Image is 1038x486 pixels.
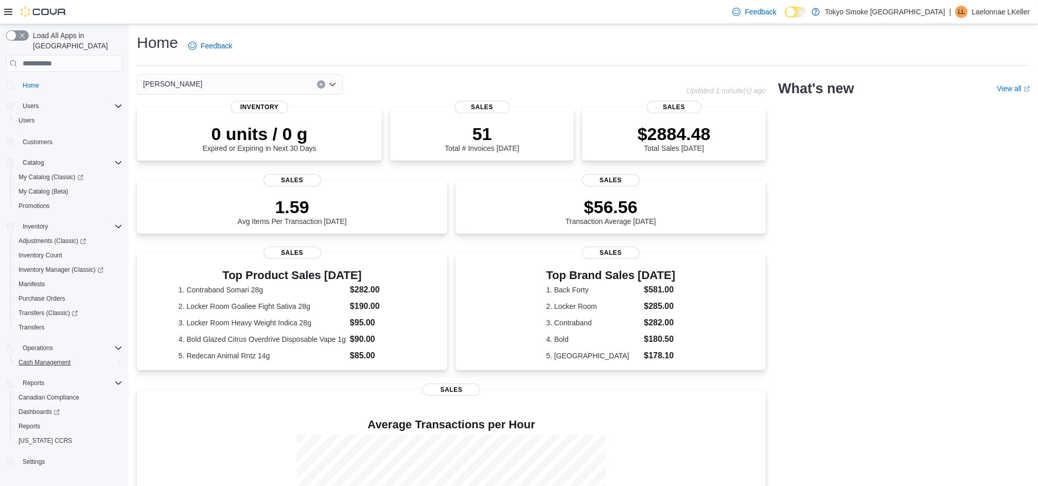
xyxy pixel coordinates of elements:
[10,248,127,263] button: Inventory Count
[14,391,122,404] span: Canadian Compliance
[10,433,127,448] button: [US_STATE] CCRS
[825,6,945,18] p: Tokyo Smoke [GEOGRAPHIC_DATA]
[14,321,48,334] a: Transfers
[14,114,39,127] a: Users
[566,197,656,217] p: $56.56
[19,237,86,245] span: Adjustments (Classic)
[350,300,406,313] dd: $190.00
[179,269,406,282] h3: Top Product Sales [DATE]
[263,174,321,186] span: Sales
[14,406,122,418] span: Dashboards
[14,235,90,247] a: Adjustments (Classic)
[19,408,60,416] span: Dashboards
[10,199,127,213] button: Promotions
[14,321,122,334] span: Transfers
[19,342,122,354] span: Operations
[14,200,122,212] span: Promotions
[19,100,43,112] button: Users
[203,124,316,152] div: Expired or Expiring in Next 30 Days
[263,247,321,259] span: Sales
[646,101,701,113] span: Sales
[14,264,122,276] span: Inventory Manager (Classic)
[23,222,48,231] span: Inventory
[317,80,325,89] button: Clear input
[19,220,122,233] span: Inventory
[638,124,711,144] p: $2884.48
[350,317,406,329] dd: $95.00
[14,292,69,305] a: Purchase Orders
[644,317,675,329] dd: $282.00
[19,116,34,125] span: Users
[179,301,346,311] dt: 2. Locker Room Goaliee Fight Sativa 28g
[19,377,48,389] button: Reports
[454,101,509,113] span: Sales
[445,124,519,144] p: 51
[423,384,480,396] span: Sales
[10,234,127,248] a: Adjustments (Classic)
[19,342,57,354] button: Operations
[19,100,122,112] span: Users
[10,170,127,184] a: My Catalog (Classic)
[143,78,202,90] span: [PERSON_NAME]
[14,235,122,247] span: Adjustments (Classic)
[10,277,127,291] button: Manifests
[23,379,44,387] span: Reports
[745,7,776,17] span: Feedback
[350,350,406,362] dd: $85.00
[2,134,127,149] button: Customers
[14,307,122,319] span: Transfers (Classic)
[2,376,127,390] button: Reports
[19,323,44,332] span: Transfers
[955,6,967,18] div: Laelonnae LKeller
[14,185,122,198] span: My Catalog (Beta)
[238,197,347,217] p: 1.59
[546,285,640,295] dt: 1. Back Forty
[972,6,1030,18] p: Laelonnae LKeller
[2,155,127,170] button: Catalog
[19,437,72,445] span: [US_STATE] CCRS
[23,81,39,90] span: Home
[949,6,951,18] p: |
[19,377,122,389] span: Reports
[14,171,87,183] a: My Catalog (Classic)
[19,79,122,92] span: Home
[19,202,50,210] span: Promotions
[2,341,127,355] button: Operations
[19,157,122,169] span: Catalog
[728,2,780,22] a: Feedback
[997,84,1030,93] a: View allExternal link
[14,307,82,319] a: Transfers (Classic)
[145,419,758,431] h4: Average Transactions per Hour
[582,174,640,186] span: Sales
[179,318,346,328] dt: 3. Locker Room Heavy Weight Indica 28g
[23,138,52,146] span: Customers
[19,309,78,317] span: Transfers (Classic)
[778,80,854,97] h2: What's new
[644,350,675,362] dd: $178.10
[582,247,640,259] span: Sales
[10,306,127,320] a: Transfers (Classic)
[203,124,316,144] p: 0 units / 0 g
[958,6,964,18] span: LL
[1024,86,1030,92] svg: External link
[14,420,122,432] span: Reports
[19,173,83,181] span: My Catalog (Classic)
[14,171,122,183] span: My Catalog (Classic)
[23,458,45,466] span: Settings
[644,284,675,296] dd: $581.00
[546,318,640,328] dt: 3. Contraband
[2,454,127,469] button: Settings
[546,301,640,311] dt: 2. Locker Room
[566,197,656,225] div: Transaction Average [DATE]
[350,284,406,296] dd: $282.00
[19,422,40,430] span: Reports
[19,136,57,148] a: Customers
[14,292,122,305] span: Purchase Orders
[687,86,766,95] p: Updated 1 minute(s) ago
[179,351,346,361] dt: 5. Redecan Animal Rntz 14g
[14,420,44,432] a: Reports
[179,334,346,344] dt: 4. Bold Glazed Citrus Overdrive Disposable Vape 1g
[644,300,675,313] dd: $285.00
[14,264,108,276] a: Inventory Manager (Classic)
